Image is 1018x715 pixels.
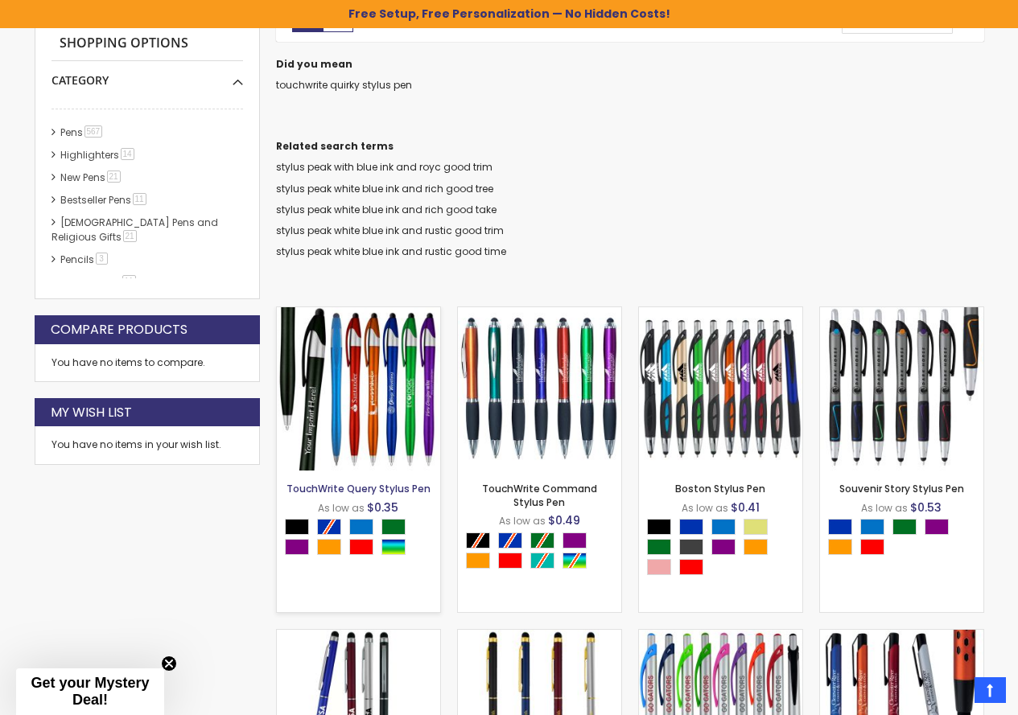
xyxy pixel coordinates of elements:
[52,216,218,244] a: [DEMOGRAPHIC_DATA] Pens and Religious Gifts21
[731,499,760,516] span: $0.41
[121,148,134,160] span: 14
[16,668,164,715] div: Get your Mystery Deal!Close teaser
[96,253,108,265] span: 3
[31,675,149,708] span: Get your Mystery Deal!
[639,306,802,320] a: Boston Stylus Pen
[349,539,373,555] div: Red
[820,306,983,320] a: Souvenir Story Stylus Pen
[682,501,728,515] span: As low as
[285,519,440,559] div: Select A Color
[285,539,309,555] div: Purple
[548,512,580,528] span: $0.49
[498,553,522,569] div: Red
[458,629,621,643] a: Meryl G Stylus Pen
[744,519,768,535] div: Gold
[277,629,440,643] a: Meryl S Stylus Pen
[744,539,768,555] div: Orange
[828,519,852,535] div: Blue
[276,140,984,153] dt: Related search terms
[885,672,1018,715] iframe: Google Customer Reviews
[367,499,398,516] span: $0.35
[56,193,152,207] a: Bestseller Pens11
[820,629,983,643] a: Souvenir Armor Stylus Pen
[499,514,546,528] span: As low as
[51,321,188,339] strong: Compare Products
[381,519,406,535] div: Green
[820,307,983,471] img: Souvenir Story Stylus Pen
[828,519,983,559] div: Select A Color
[861,501,908,515] span: As low as
[317,539,341,555] div: Orange
[276,58,984,71] dt: Did you mean
[639,307,802,471] img: Boston Stylus Pen
[123,230,137,242] span: 21
[52,61,243,88] div: Category
[161,655,177,672] button: Close teaser
[52,27,243,61] strong: Shopping Options
[133,193,146,205] span: 11
[122,275,136,287] span: 11
[276,244,506,258] a: stylus peak white blue ink and rustic good time
[647,559,671,575] div: Rose
[892,519,917,535] div: Green
[277,306,440,320] a: TouchWrite Query Stylus Pen
[910,499,942,516] span: $0.53
[839,482,964,495] a: Souvenir Story Stylus Pen
[711,539,736,555] div: Purple
[458,306,621,320] a: TouchWrite Command Stylus Pen
[679,559,703,575] div: Red
[276,182,493,195] a: stylus peak white blue ink and rich good tree
[276,160,493,174] a: stylus peak with blue ink and royc good trim
[51,404,132,421] strong: My Wish List
[318,501,365,515] span: As low as
[349,519,373,535] div: Blue Light
[56,171,126,184] a: New Pens21
[679,539,703,555] div: Grey Charcoal
[52,438,243,451] div: You have no items in your wish list.
[860,539,884,555] div: Red
[56,275,142,289] a: hp-featured11
[276,78,412,92] a: touchwrite quirky stylus pen
[466,553,490,569] div: Orange
[563,532,587,549] div: Purple
[35,344,260,382] div: You have no items to compare.
[286,482,431,495] a: TouchWrite Query Stylus Pen
[647,539,671,555] div: Green
[828,539,852,555] div: Orange
[381,539,406,555] div: Assorted
[276,203,497,216] a: stylus peak white blue ink and rich good take
[458,307,621,471] img: TouchWrite Command Stylus Pen
[647,519,802,579] div: Select A Color
[711,519,736,535] div: Blue Light
[56,148,140,162] a: Highlighters14
[675,482,765,495] a: Boston Stylus Pen
[285,519,309,535] div: Black
[925,519,949,535] div: Purple
[277,307,440,471] img: TouchWrite Query Stylus Pen
[647,519,671,535] div: Black
[679,519,703,535] div: Blue
[482,482,597,508] a: TouchWrite Command Stylus Pen
[56,125,109,139] a: Pens567
[84,125,103,138] span: 567
[107,171,121,183] span: 21
[639,629,802,643] a: Lexus Stylus Pen
[276,224,504,237] a: stylus peak white blue ink and rustic good trim
[466,532,621,573] div: Select A Color
[56,253,113,266] a: Pencils3
[860,519,884,535] div: Blue Light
